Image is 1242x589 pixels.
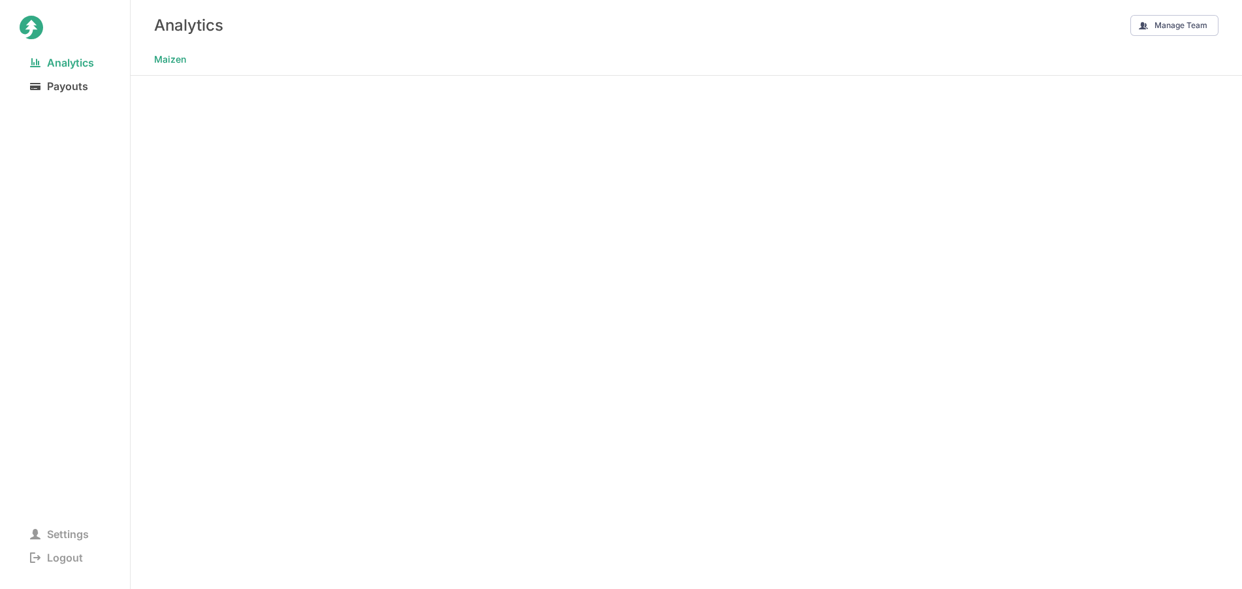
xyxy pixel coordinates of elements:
span: Maizen [154,50,186,69]
span: Logout [20,549,93,567]
span: Analytics [20,54,104,72]
span: Payouts [20,77,99,95]
h3: Analytics [154,16,223,35]
span: Settings [20,525,99,543]
button: Manage Team [1130,15,1218,36]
